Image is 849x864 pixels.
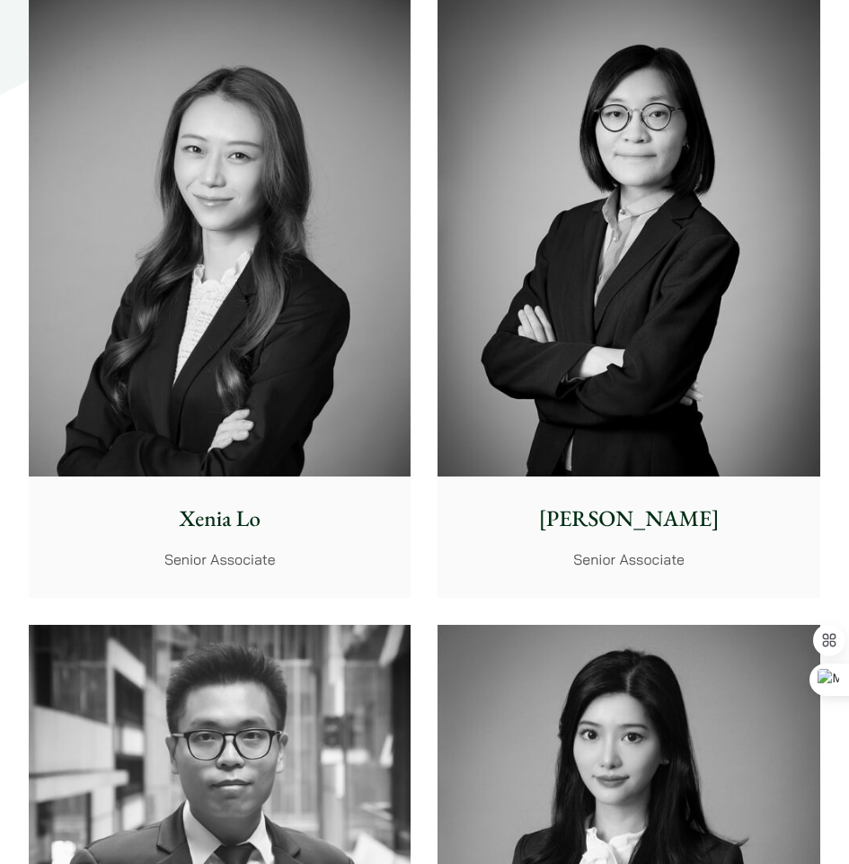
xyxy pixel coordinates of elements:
[41,503,398,536] p: Xenia Lo
[451,503,808,536] p: [PERSON_NAME]
[451,548,808,570] p: Senior Associate
[41,548,398,570] p: Senior Associate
